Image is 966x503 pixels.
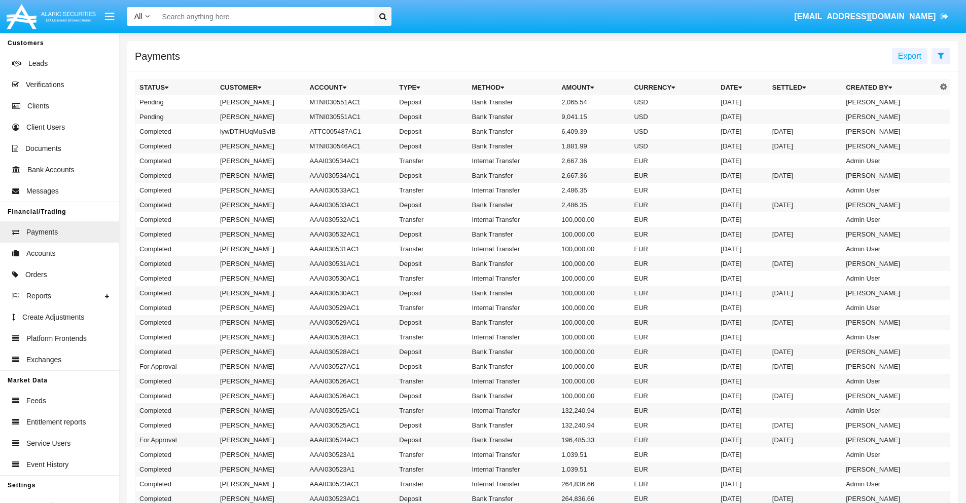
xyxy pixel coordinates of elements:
td: iywDTlHUqMuSvlB [216,124,306,139]
td: Bank Transfer [468,286,558,300]
span: Messages [26,186,59,197]
td: Admin User [842,477,937,491]
th: Status [135,80,216,95]
td: 100,000.00 [557,389,630,403]
span: Payments [26,227,58,238]
td: [PERSON_NAME] [842,462,937,477]
td: EUR [630,389,717,403]
td: Internal Transfer [468,403,558,418]
td: Admin User [842,330,937,344]
td: [PERSON_NAME] [842,359,937,374]
td: Completed [135,256,216,271]
h5: Payments [135,52,180,60]
td: EUR [630,477,717,491]
td: [DATE] [717,330,768,344]
td: Admin User [842,212,937,227]
td: Admin User [842,403,937,418]
td: [DATE] [768,433,842,447]
th: Method [468,80,558,95]
td: [DATE] [717,433,768,447]
td: AAAI030527AC1 [306,359,396,374]
td: Bank Transfer [468,389,558,403]
td: Deposit [395,286,468,300]
td: [PERSON_NAME] [842,389,937,403]
span: Verifications [26,80,64,90]
td: 100,000.00 [557,374,630,389]
span: Platform Frontends [26,333,87,344]
th: Amount [557,80,630,95]
td: [PERSON_NAME] [216,256,306,271]
td: [DATE] [717,153,768,168]
td: Completed [135,389,216,403]
td: [PERSON_NAME] [842,286,937,300]
td: Deposit [395,433,468,447]
td: Bank Transfer [468,359,558,374]
td: AAAI030530AC1 [306,286,396,300]
td: Completed [135,227,216,242]
td: Internal Transfer [468,183,558,198]
td: Bank Transfer [468,95,558,109]
td: EUR [630,462,717,477]
td: [PERSON_NAME] [216,183,306,198]
td: [PERSON_NAME] [216,447,306,462]
td: [PERSON_NAME] [216,139,306,153]
td: USD [630,124,717,139]
td: EUR [630,374,717,389]
td: AAAI030530AC1 [306,271,396,286]
td: Deposit [395,256,468,271]
td: [PERSON_NAME] [842,344,937,359]
td: [DATE] [717,212,768,227]
td: Transfer [395,300,468,315]
td: Admin User [842,447,937,462]
td: AAAI030525AC1 [306,418,396,433]
td: [DATE] [768,359,842,374]
td: 100,000.00 [557,330,630,344]
td: 1,039.51 [557,447,630,462]
td: [DATE] [717,227,768,242]
td: [DATE] [717,139,768,153]
td: Internal Transfer [468,212,558,227]
td: Transfer [395,462,468,477]
span: Service Users [26,438,70,449]
td: [PERSON_NAME] [842,109,937,124]
td: [DATE] [717,95,768,109]
td: Transfer [395,271,468,286]
img: Logo image [5,2,97,31]
td: Completed [135,271,216,286]
td: Transfer [395,153,468,168]
td: 264,836.66 [557,477,630,491]
th: Customer [216,80,306,95]
td: 132,240.94 [557,418,630,433]
td: [PERSON_NAME] [216,315,306,330]
td: Admin User [842,271,937,286]
td: [PERSON_NAME] [842,433,937,447]
td: EUR [630,242,717,256]
td: Transfer [395,183,468,198]
td: Deposit [395,139,468,153]
td: MTNI030551AC1 [306,109,396,124]
td: [PERSON_NAME] [842,418,937,433]
td: Deposit [395,344,468,359]
td: [PERSON_NAME] [842,124,937,139]
td: Deposit [395,227,468,242]
td: Bank Transfer [468,344,558,359]
th: Currency [630,80,717,95]
td: Completed [135,374,216,389]
td: EUR [630,359,717,374]
td: [PERSON_NAME] [216,433,306,447]
td: [DATE] [717,447,768,462]
td: Admin User [842,242,937,256]
td: [PERSON_NAME] [842,139,937,153]
td: Bank Transfer [468,256,558,271]
span: Orders [25,269,47,280]
td: EUR [630,286,717,300]
td: 9,041.15 [557,109,630,124]
td: 100,000.00 [557,271,630,286]
td: Completed [135,198,216,212]
td: [DATE] [768,418,842,433]
td: Bank Transfer [468,139,558,153]
td: [PERSON_NAME] [842,315,937,330]
a: [EMAIL_ADDRESS][DOMAIN_NAME] [790,3,953,31]
td: 100,000.00 [557,242,630,256]
span: Clients [27,101,49,111]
